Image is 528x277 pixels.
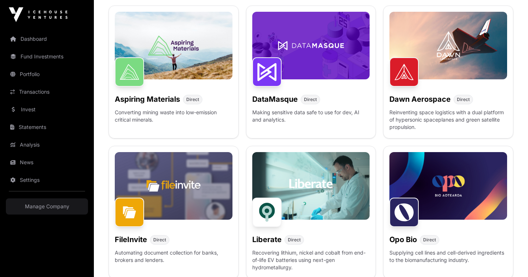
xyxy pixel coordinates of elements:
[389,57,419,87] img: Dawn Aerospace
[115,94,180,104] h1: Aspiring Materials
[389,234,417,245] h1: Opo Bio
[6,101,88,118] a: Invest
[252,152,370,220] img: Liberate-Banner.jpg
[252,12,370,79] img: DataMasque-Banner.jpg
[252,94,298,104] h1: DataMasque
[186,97,199,102] span: Direct
[6,48,88,65] a: Fund Investments
[423,237,436,243] span: Direct
[6,31,88,47] a: Dashboard
[115,234,147,245] h1: FileInvite
[115,57,144,87] img: Aspiring Materials
[115,152,232,220] img: File-Invite-Banner.jpg
[491,242,528,277] iframe: Chat Widget
[6,198,88,215] a: Manage Company
[252,109,370,132] p: Making sensitive data safe to use for dev, AI and analytics.
[6,119,88,135] a: Statements
[115,249,232,273] p: Automating document collection for banks, brokers and lenders.
[389,94,451,104] h1: Dawn Aerospace
[389,109,507,132] p: Reinventing space logistics with a dual platform of hypersonic spaceplanes and green satellite pr...
[389,198,419,227] img: Opo Bio
[252,249,370,273] p: Recovering lithium, nickel and cobalt from end-of-life EV batteries using next-gen hydrometallurgy.
[252,234,282,245] h1: Liberate
[389,12,507,79] img: Dawn-Banner.jpg
[115,109,232,132] p: Converting mining waste into low-emission critical minerals.
[6,137,88,153] a: Analysis
[288,237,301,243] span: Direct
[9,7,67,22] img: Icehouse Ventures Logo
[389,249,507,264] p: Supplying cell lines and cell-derived ingredients to the biomanufacturing industry.
[6,172,88,188] a: Settings
[115,12,232,79] img: Aspiring-Banner.jpg
[6,66,88,82] a: Portfolio
[252,198,282,227] img: Liberate
[6,84,88,100] a: Transactions
[153,237,166,243] span: Direct
[115,198,144,227] img: FileInvite
[304,97,317,102] span: Direct
[389,152,507,220] img: Opo-Bio-Banner.jpg
[6,154,88,170] a: News
[252,57,282,87] img: DataMasque
[457,97,470,102] span: Direct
